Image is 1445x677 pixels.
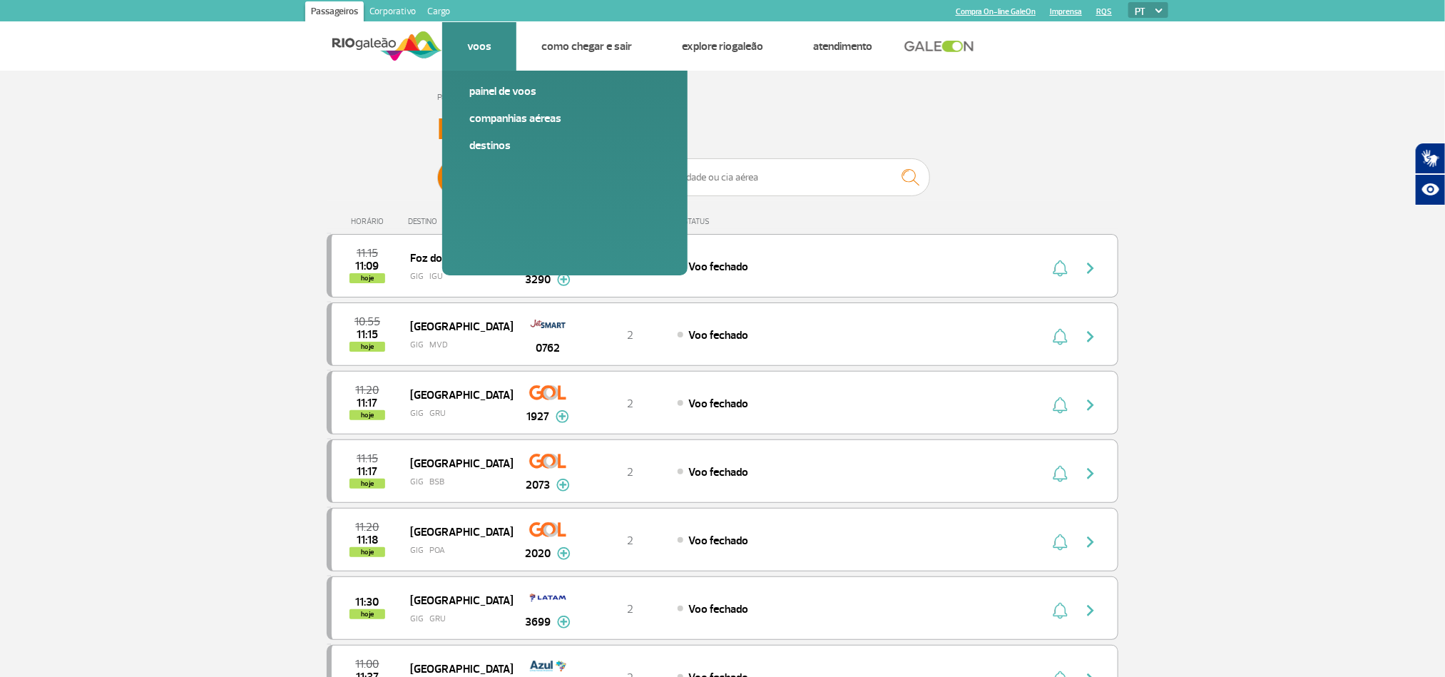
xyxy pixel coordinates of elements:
span: 2025-08-26 11:15:00 [357,454,378,464]
img: sino-painel-voo.svg [1053,465,1068,482]
a: Destinos [469,138,660,153]
span: 2025-08-26 11:09:00 [356,261,379,271]
span: Voo fechado [688,397,748,411]
a: Cargo [422,1,456,24]
img: seta-direita-painel-voo.svg [1082,534,1099,551]
span: 2025-08-26 11:20:00 [356,522,379,532]
a: Voos [467,39,491,54]
span: hoje [349,609,385,619]
img: seta-direita-painel-voo.svg [1082,397,1099,414]
span: 2025-08-26 11:30:00 [356,597,379,607]
span: GIG [410,605,501,626]
span: Voo fechado [688,465,748,479]
span: hoje [349,410,385,420]
span: 2020 [526,545,551,562]
a: Passageiros [305,1,364,24]
span: [GEOGRAPHIC_DATA] [410,454,501,472]
span: 2025-08-26 11:00:00 [356,659,379,669]
span: 2025-08-26 11:15:00 [357,248,378,258]
span: 3290 [526,271,551,288]
img: seta-direita-painel-voo.svg [1082,465,1099,482]
a: Atendimento [813,39,872,54]
span: 2 [627,602,633,616]
span: hoje [349,273,385,283]
a: Painel de voos [469,83,660,99]
span: 2025-08-26 11:15:00 [357,330,378,340]
input: Voo, cidade ou cia aérea [645,158,930,196]
span: hoje [349,547,385,557]
span: GIG [410,263,501,283]
div: HORÁRIO [331,217,409,226]
div: Plugin de acessibilidade da Hand Talk. [1415,143,1445,205]
span: 2025-08-26 11:17:36 [357,467,378,477]
span: 0762 [536,340,560,357]
img: destiny_airplane.svg [427,407,439,419]
span: 2025-08-26 11:18:43 [357,535,378,545]
span: 2025-08-26 10:55:00 [354,317,380,327]
img: destiny_airplane.svg [427,339,439,350]
a: Página Inicial [437,92,481,103]
span: 3699 [526,614,551,631]
span: Voo fechado [688,602,748,616]
span: GIG [410,399,501,420]
img: mais-info-painel-voo.svg [557,616,571,628]
span: [GEOGRAPHIC_DATA] [410,317,501,335]
img: mais-info-painel-voo.svg [557,547,571,560]
a: RQS [1096,7,1112,16]
span: 2025-08-26 11:17:00 [357,398,378,408]
img: sino-painel-voo.svg [1053,397,1068,414]
span: GIG [410,536,501,557]
span: hoje [349,342,385,352]
img: destiny_airplane.svg [427,544,439,556]
img: seta-direita-painel-voo.svg [1082,328,1099,345]
img: seta-direita-painel-voo.svg [1082,602,1099,619]
span: 2025-08-26 11:20:00 [356,385,379,395]
div: STATUS [676,217,792,226]
img: destiny_airplane.svg [427,476,439,487]
img: sino-painel-voo.svg [1053,602,1068,619]
h3: Painel de Voos [437,112,1008,148]
img: sino-painel-voo.svg [1053,328,1068,345]
a: Imprensa [1050,7,1082,16]
img: destiny_airplane.svg [427,270,439,282]
img: mais-info-painel-voo.svg [556,479,570,492]
span: GIG [410,331,501,352]
button: Abrir recursos assistivos. [1415,174,1445,205]
span: GRU [441,613,458,626]
div: DESTINO [409,217,513,226]
span: 2 [627,465,633,479]
img: seta-direita-painel-voo.svg [1082,260,1099,277]
img: destiny_airplane.svg [427,613,439,624]
span: GIG [410,468,501,489]
span: GRU [441,407,458,420]
button: Abrir tradutor de língua de sinais. [1415,143,1445,174]
span: MVD [441,339,460,352]
a: Corporativo [364,1,422,24]
a: Como chegar e sair [541,39,632,54]
a: Explore RIOgaleão [682,39,763,54]
span: 2 [627,534,633,548]
span: Voo fechado [688,328,748,342]
span: Voo fechado [688,260,748,274]
span: 2073 [526,477,551,494]
span: 2 [627,397,633,411]
span: Foz do Iguaçu [410,248,501,267]
span: 1927 [527,408,550,425]
img: mais-info-painel-voo.svg [556,410,569,423]
span: POA [441,544,457,557]
img: sino-painel-voo.svg [1053,534,1068,551]
span: 2 [627,328,633,342]
span: Voo fechado [688,534,748,548]
span: BSB [441,476,456,489]
a: Companhias Aéreas [469,111,660,126]
span: hoje [349,479,385,489]
span: [GEOGRAPHIC_DATA] [410,385,501,404]
span: [GEOGRAPHIC_DATA] [410,522,501,541]
a: Compra On-line GaleOn [956,7,1036,16]
span: IGU [441,270,455,283]
span: [GEOGRAPHIC_DATA] [410,591,501,609]
img: mais-info-painel-voo.svg [557,273,571,286]
img: sino-painel-voo.svg [1053,260,1068,277]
